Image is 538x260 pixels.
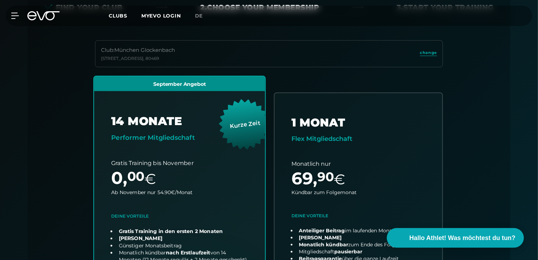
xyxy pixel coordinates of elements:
div: [STREET_ADDRESS] , 80469 [101,56,175,61]
div: Club : München Glockenbach [101,46,175,54]
a: Clubs [109,12,141,19]
a: de [195,12,211,20]
span: Hallo Athlet! Was möchtest du tun? [409,233,516,243]
button: Hallo Athlet! Was möchtest du tun? [387,228,524,248]
span: Clubs [109,13,127,19]
a: MYEVO LOGIN [141,13,181,19]
a: change [420,50,437,58]
span: change [420,50,437,56]
span: de [195,13,203,19]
